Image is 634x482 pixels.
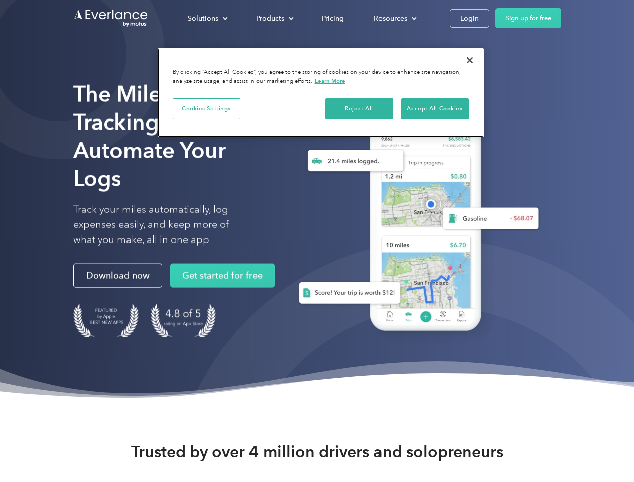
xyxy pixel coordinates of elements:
img: 4.9 out of 5 stars on the app store [151,304,216,337]
a: Get started for free [170,264,275,288]
a: Sign up for free [495,8,561,28]
a: Pricing [312,10,354,27]
div: Solutions [188,12,218,25]
button: Reject All [325,98,393,119]
a: Login [450,9,489,28]
div: Pricing [322,12,344,25]
img: Everlance, mileage tracker app, expense tracking app [283,95,547,346]
div: Login [460,12,479,25]
div: Cookie banner [158,48,484,137]
button: Close [459,49,481,71]
div: Resources [364,10,425,27]
div: Privacy [158,48,484,137]
a: Go to homepage [73,9,149,28]
div: Products [246,10,302,27]
div: Products [256,12,284,25]
a: More information about your privacy, opens in a new tab [315,77,345,84]
button: Accept All Cookies [401,98,469,119]
a: Download now [73,264,162,288]
div: Solutions [178,10,236,27]
img: Badge for Featured by Apple Best New Apps [73,304,139,337]
strong: Trusted by over 4 million drivers and solopreneurs [131,442,503,462]
p: Track your miles automatically, log expenses easily, and keep more of what you make, all in one app [73,202,252,248]
div: Resources [374,12,407,25]
button: Cookies Settings [173,98,240,119]
div: By clicking “Accept All Cookies”, you agree to the storing of cookies on your device to enhance s... [173,68,469,86]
